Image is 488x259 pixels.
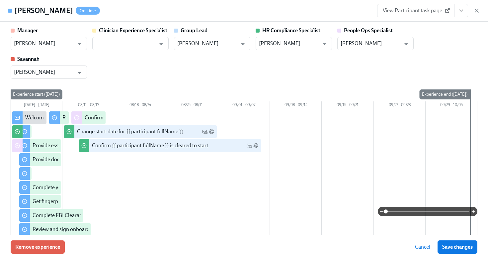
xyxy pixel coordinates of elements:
svg: Slack [253,143,259,148]
span: Cancel [415,244,430,250]
button: View task page [454,4,468,17]
div: Request your equipment [62,114,118,121]
button: Remove experience [11,240,65,254]
button: Open [238,39,248,49]
span: Remove experience [15,244,60,250]
svg: Slack [209,129,214,134]
div: Complete your drug screening [33,184,101,191]
strong: HR Compliance Specialist [262,27,320,34]
div: Confirm cleared by People Ops [85,114,155,121]
strong: Manager [17,27,38,34]
div: 09/08 – 09/14 [270,101,322,110]
button: Open [156,39,166,49]
div: 08/25 – 08/31 [166,101,218,110]
span: View Participant task page [383,7,449,14]
button: Open [401,39,411,49]
div: [DATE] – [DATE] [11,101,62,110]
span: On Time [76,8,100,13]
svg: Work Email [202,129,207,134]
div: Change start-date for {{ participant.fullName }} [77,128,183,135]
div: 09/22 – 09/28 [374,101,426,110]
div: Provide documents for your I9 verification [33,156,128,163]
button: Save changes [438,240,477,254]
h4: [PERSON_NAME] [15,6,73,16]
button: Open [74,67,85,78]
div: 09/15 – 09/21 [322,101,373,110]
div: 08/18 – 08/24 [114,101,166,110]
button: Open [319,39,330,49]
div: Welcome from the Charlie Health Compliance Team 👋 [25,114,150,121]
div: 09/01 – 09/07 [218,101,270,110]
strong: People Ops Specialist [344,27,393,34]
button: Cancel [410,240,435,254]
div: Experience end ([DATE]) [419,89,470,99]
button: Open [74,39,85,49]
strong: Clinician Experience Specialist [99,27,167,34]
div: Experience start ([DATE]) [10,89,62,99]
div: Get fingerprinted [33,198,72,205]
strong: Group Lead [181,27,207,34]
div: 08/11 – 08/17 [62,101,114,110]
div: Provide essential professional documentation [33,142,136,149]
span: Save changes [442,244,473,250]
div: 09/29 – 10/05 [426,101,477,110]
div: Confirm {{ participant.fullName }} is cleared to start [92,142,208,149]
strong: Savannah [17,56,40,62]
div: Review and sign onboarding paperwork in [GEOGRAPHIC_DATA] [33,226,181,233]
a: View Participant task page [377,4,454,17]
svg: Work Email [247,143,252,148]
